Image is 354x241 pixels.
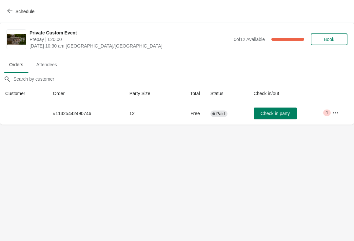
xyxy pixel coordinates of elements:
[205,85,248,102] th: Status
[124,85,173,102] th: Party Size
[4,59,29,70] span: Orders
[29,43,230,49] span: [DATE] 10:30 am [GEOGRAPHIC_DATA]/[GEOGRAPHIC_DATA]
[234,37,265,42] span: 0 of 12 Available
[3,6,40,17] button: Schedule
[13,73,354,85] input: Search by customer
[15,9,34,14] span: Schedule
[173,102,205,125] td: Free
[248,85,327,102] th: Check in/out
[311,33,347,45] button: Book
[254,108,297,119] button: Check in party
[261,111,290,116] span: Check in party
[173,85,205,102] th: Total
[324,37,334,42] span: Book
[326,110,328,115] span: 1
[216,111,225,116] span: Paid
[7,34,26,45] img: Private Custom Event
[29,36,230,43] span: Prepay | £20.00
[124,102,173,125] td: 12
[29,30,230,36] span: Private Custom Event
[31,59,62,70] span: Attendees
[48,85,124,102] th: Order
[48,102,124,125] td: # 11325442490746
